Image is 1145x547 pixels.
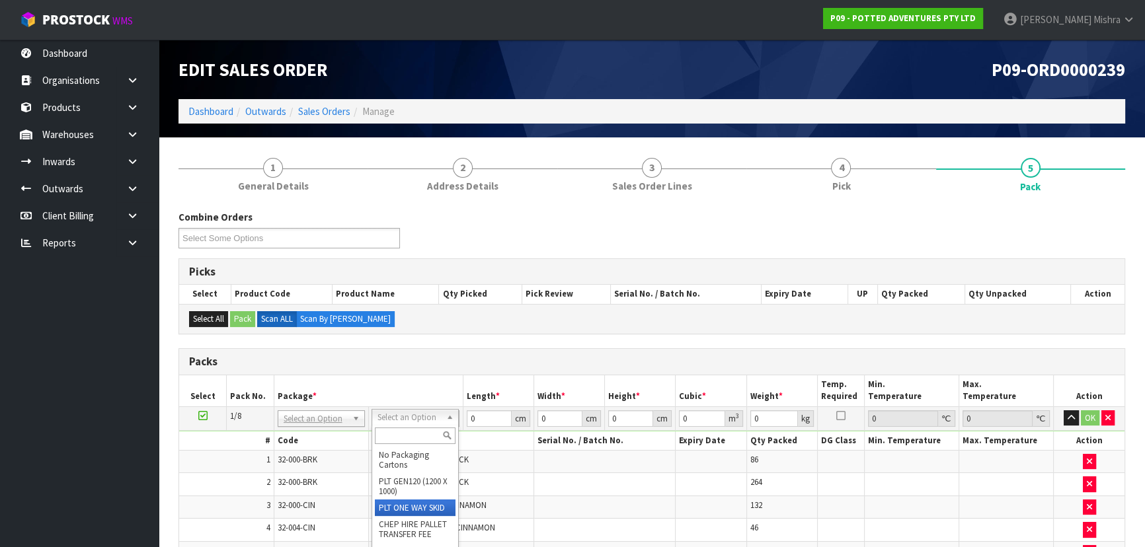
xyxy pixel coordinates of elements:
th: Weight [746,375,817,406]
small: WMS [112,15,133,27]
th: Serial No. / Batch No. [533,431,676,451]
th: Code [274,431,368,451]
div: cm [512,410,530,427]
th: Max. Temperature [959,431,1054,451]
th: Temp. Required [817,375,865,406]
span: 32-004-CIN [278,522,315,533]
span: MINI OSLO PLANTER BRICK [372,454,469,465]
span: Pack [1020,180,1041,194]
span: [PERSON_NAME] [1020,13,1091,26]
span: 1/8 [230,410,241,421]
a: Dashboard [188,105,233,118]
th: Qty Unpacked [965,285,1071,303]
sup: 3 [736,412,739,420]
th: UP [848,285,877,303]
span: Select an Option [284,411,347,427]
th: Pick Review [522,285,611,303]
th: Expiry Date [676,431,746,451]
label: Combine Orders [178,210,253,224]
button: OK [1081,410,1099,426]
th: Action [1054,431,1125,451]
div: ℃ [938,410,955,427]
label: Scan ALL [257,311,297,327]
li: PLT GEN120 (1200 X 1000) [375,473,455,499]
span: Sales Order Lines [612,179,692,193]
th: Width [533,375,604,406]
th: Action [1054,375,1125,406]
span: 32-000-BRK [278,476,317,488]
th: Product Code [231,285,332,303]
div: ℃ [1033,410,1050,427]
span: 4 [266,522,270,533]
th: Qty Packed [877,285,965,303]
strong: P09 - POTTED ADVENTURES PTY LTD [830,13,976,24]
span: Select an Option [377,410,441,425]
th: Action [1070,285,1125,303]
th: Length [463,375,533,406]
span: Edit Sales Order [178,58,327,81]
li: PLT ONE WAY SKID [375,499,455,516]
span: 4 [831,158,851,178]
span: 2 [266,476,270,488]
span: 46 [750,522,758,533]
th: Select [179,375,227,406]
span: 32-000-BRK [278,454,317,465]
th: Min. Temperature [865,431,959,451]
th: Package [274,375,463,406]
span: ProStock [42,11,110,28]
th: Qty Picked [439,285,522,303]
a: Sales Orders [298,105,350,118]
th: Max. Temperature [959,375,1054,406]
span: Address Details [427,179,498,193]
h3: Packs [189,355,1115,368]
div: m [725,410,743,427]
div: cm [653,410,672,427]
li: No Packaging Cartons [375,447,455,473]
span: General Details [238,179,309,193]
span: 132 [750,499,762,511]
div: cm [582,410,601,427]
div: kg [798,410,814,427]
th: Pack No. [227,375,274,406]
span: 5 [1021,158,1041,178]
a: Outwards [245,105,286,118]
th: Min. Temperature [865,375,959,406]
th: Qty Packed [746,431,817,451]
li: CHEP HIRE PALLET TRANSFER FEE [375,516,455,542]
th: DG Class [817,431,865,451]
span: 264 [750,476,762,488]
span: Manage [362,105,395,118]
span: P09-ORD0000239 [992,58,1125,81]
th: Cubic [676,375,746,406]
span: 3 [642,158,662,178]
span: 86 [750,454,758,465]
th: Select [179,285,231,303]
span: 1 [266,454,270,465]
h3: Picks [189,266,1115,278]
span: MINI OSLO PLANTER BRICK [372,476,469,488]
th: Serial No. / Batch No. [611,285,762,303]
span: Mishra [1093,13,1121,26]
th: Product Name [333,285,439,303]
span: 1 [263,158,283,178]
button: Select All [189,311,228,327]
span: 32-000-CIN [278,499,315,511]
a: P09 - POTTED ADVENTURES PTY LTD [823,8,983,29]
span: Pick [832,179,850,193]
span: 3 [266,499,270,511]
span: 2 [453,158,473,178]
th: Name [368,431,533,451]
img: cube-alt.png [20,11,36,28]
th: Expiry Date [761,285,848,303]
th: # [179,431,274,451]
th: Height [605,375,676,406]
label: Scan By [PERSON_NAME] [296,311,395,327]
button: Pack [230,311,255,327]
